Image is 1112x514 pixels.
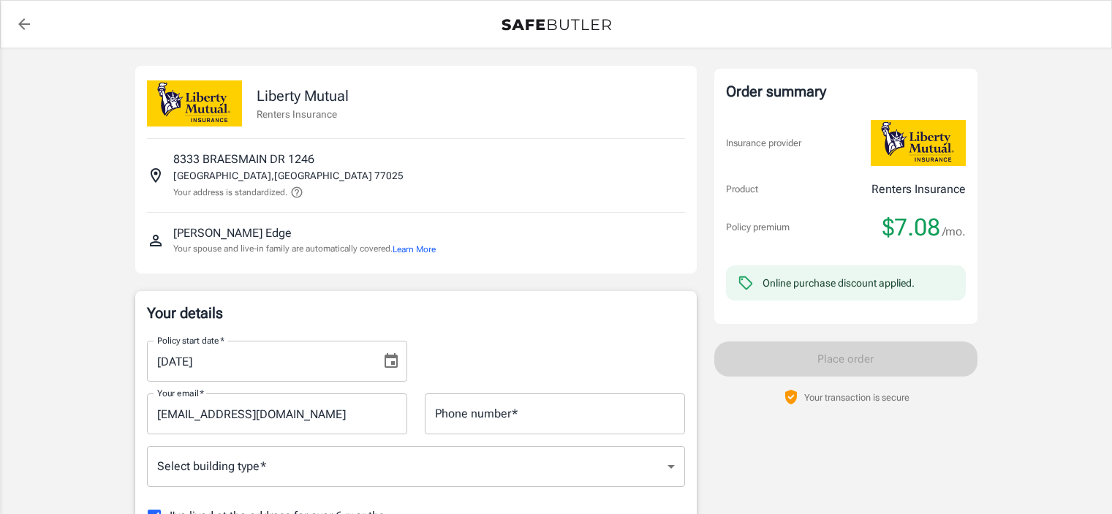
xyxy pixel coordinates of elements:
p: [GEOGRAPHIC_DATA] , [GEOGRAPHIC_DATA] 77025 [173,168,404,183]
div: Order summary [726,80,966,102]
p: Your address is standardized. [173,186,287,199]
span: $7.08 [882,213,940,242]
p: Your transaction is secure [804,390,909,404]
img: Liberty Mutual [871,120,966,166]
p: [PERSON_NAME] Edge [173,224,292,242]
button: Choose date, selected date is Oct 2, 2025 [377,347,406,376]
p: Your details [147,303,685,323]
p: Your spouse and live-in family are automatically covered. [173,242,436,256]
label: Your email [157,387,204,399]
div: Online purchase discount applied. [763,276,915,290]
label: Policy start date [157,334,224,347]
svg: Insured address [147,167,164,184]
p: Renters Insurance [257,107,349,121]
p: Policy premium [726,220,790,235]
button: Learn More [393,243,436,256]
p: Product [726,182,758,197]
a: back to quotes [10,10,39,39]
svg: Insured person [147,232,164,249]
p: Liberty Mutual [257,85,349,107]
span: /mo. [942,222,966,242]
p: Insurance provider [726,136,801,151]
input: MM/DD/YYYY [147,341,371,382]
p: Renters Insurance [871,181,966,198]
p: 8333 BRAESMAIN DR 1246 [173,151,314,168]
input: Enter email [147,393,407,434]
img: Back to quotes [502,19,611,31]
input: Enter number [425,393,685,434]
img: Liberty Mutual [147,80,242,126]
